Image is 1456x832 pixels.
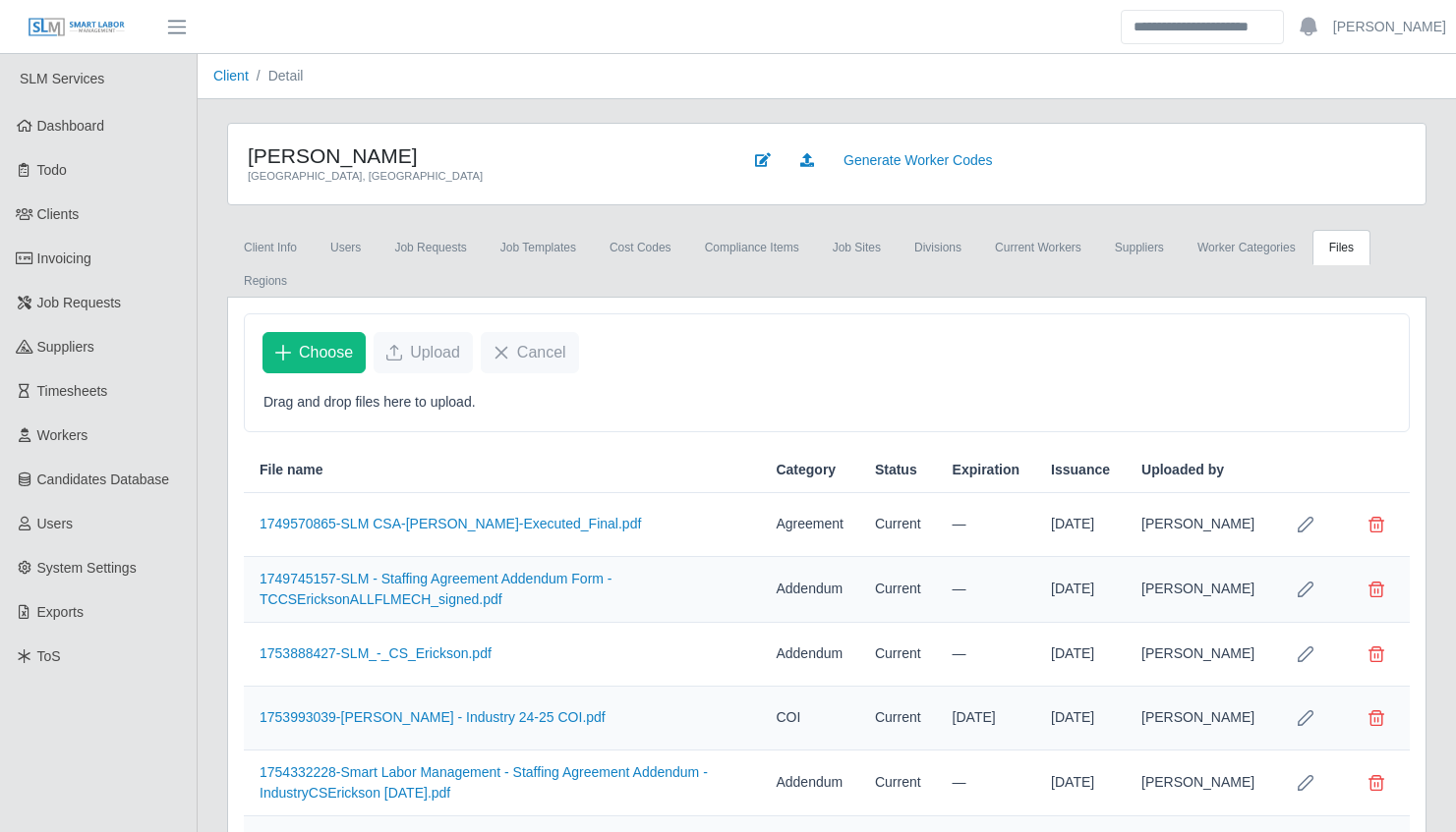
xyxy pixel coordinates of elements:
[249,66,304,86] li: Detail
[776,460,836,480] span: Category
[37,250,91,266] span: Invoicing
[760,687,858,750] td: COI
[859,493,937,557] td: Current
[37,604,84,620] span: Exports
[760,493,858,557] td: Agreement
[37,648,61,664] span: ToS
[1035,750,1126,816] td: [DATE]
[1126,493,1270,557] td: [PERSON_NAME]
[260,709,606,725] a: 1753993039-[PERSON_NAME] - Industry 24-25 COI.pdf
[1357,505,1396,544] button: Delete file
[227,230,314,265] a: Client Info
[1126,557,1270,623] td: [PERSON_NAME]
[688,230,816,265] a: Compliance Items
[953,460,1019,480] span: Expiration
[593,230,688,265] a: cost codes
[37,295,122,310] span: Job Requests
[1357,635,1396,674] button: Delete file
[1126,750,1270,816] td: [PERSON_NAME]
[262,332,366,373] button: Choose
[937,557,1035,623] td: —
[378,230,483,265] a: Job Requests
[1286,570,1325,609] button: Row Edit
[263,392,1390,413] p: Drag and drop files here to upload.
[760,557,858,623] td: Addendum
[898,230,978,265] a: Divisions
[28,17,126,38] img: SLM Logo
[875,460,917,480] span: Status
[937,623,1035,687] td: —
[1286,698,1325,738] button: Row Edit
[1035,557,1126,623] td: [DATE]
[37,427,88,443] span: Workers
[1181,230,1312,265] a: Worker Categories
[260,516,641,531] a: 1749570865-SLM CSA-[PERSON_NAME]-Executed_Final.pdf
[978,230,1098,265] a: Current Workers
[1286,635,1325,674] button: Row Edit
[37,516,74,531] span: Users
[37,162,67,178] span: Todo
[937,493,1035,557] td: —
[260,645,492,661] a: 1753888427-SLM_-_CS_Erickson.pdf
[937,750,1035,816] td: —
[1286,505,1325,544] button: Row Edit
[1141,460,1224,480] span: Uploaded by
[314,230,378,265] a: Users
[760,750,858,816] td: Addendum
[260,764,708,801] a: 1754332228-Smart Labor Management - Staffing Agreement Addendum - IndustryCSErickson [DATE].pdf
[1035,493,1126,557] td: [DATE]
[227,263,304,299] a: Regions
[1035,687,1126,750] td: [DATE]
[248,168,713,185] div: [GEOGRAPHIC_DATA], [GEOGRAPHIC_DATA]
[1333,17,1446,37] a: [PERSON_NAME]
[1286,763,1325,803] button: Row Edit
[410,341,460,364] span: Upload
[37,206,80,222] span: Clients
[260,460,323,480] span: File name
[1121,10,1284,44] input: Search
[816,230,898,265] a: job sites
[1051,460,1110,480] span: Issuance
[517,341,566,364] span: Cancel
[859,750,937,816] td: Current
[37,339,94,355] span: Suppliers
[859,623,937,687] td: Current
[1312,230,1370,265] a: Files
[1098,230,1181,265] a: Suppliers
[1035,623,1126,687] td: [DATE]
[760,623,858,687] td: Addendum
[260,571,612,607] a: 1749745157-SLM - Staffing Agreement Addendum Form - TCCSEricksonALLFLMECH_signed.pdf
[481,332,579,373] button: Cancel
[248,143,713,168] h4: [PERSON_NAME]
[1126,687,1270,750] td: [PERSON_NAME]
[1357,570,1396,609] button: Delete file
[374,332,473,373] button: Upload
[213,68,249,83] a: Client
[37,560,137,576] span: System Settings
[859,557,937,623] td: Current
[1357,698,1396,738] button: Delete file
[1357,763,1396,803] button: Delete file
[937,687,1035,750] td: [DATE]
[831,143,1005,178] a: Generate Worker Codes
[20,71,104,86] span: SLM Services
[1126,623,1270,687] td: [PERSON_NAME]
[37,383,108,399] span: Timesheets
[37,471,170,487] span: Candidates Database
[299,341,353,364] span: Choose
[859,687,937,750] td: Current
[37,118,105,134] span: Dashboard
[484,230,593,265] a: Job Templates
